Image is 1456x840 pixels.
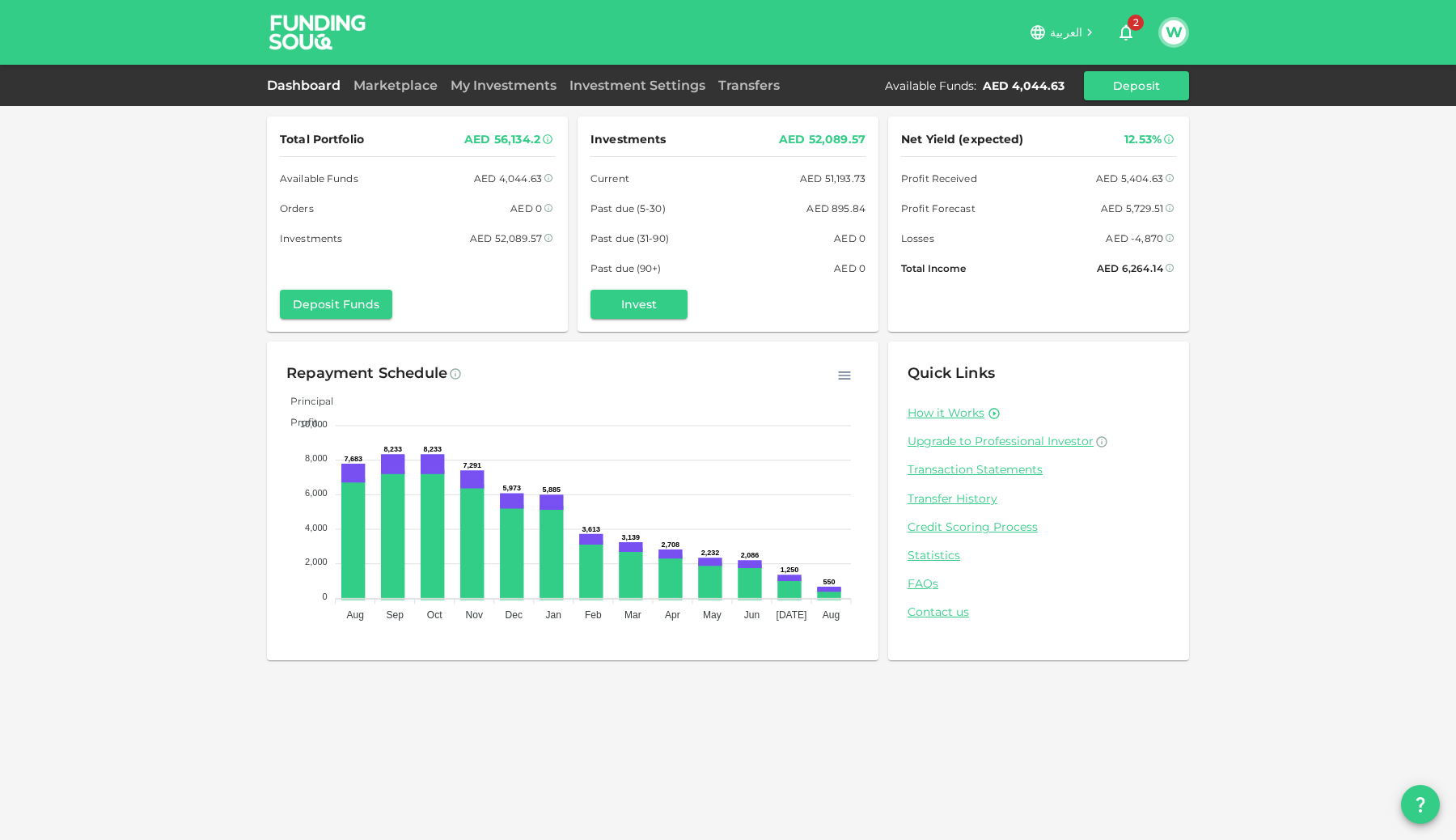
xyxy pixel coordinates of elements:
[590,230,669,247] span: Past due (31-90)
[590,170,629,187] span: Current
[427,609,442,621] tspan: Oct
[712,78,786,93] a: Transfers
[908,548,1170,563] a: Statistics
[278,416,318,428] span: Profit
[1110,16,1142,49] button: 2
[347,78,444,93] a: Marketplace
[901,200,976,217] span: Profit Forecast
[585,609,602,621] tspan: Feb
[346,609,363,621] tspan: Aug
[779,129,866,150] div: AED 52,089.57
[834,260,866,277] div: AED 0
[590,129,666,150] span: Investments
[305,488,328,498] tspan: 6,000
[901,129,1024,150] span: Net Yield (expected)
[908,434,1170,449] a: Upgrade to Professional Investor
[908,520,1170,535] a: Credit Scoring Process
[901,230,934,247] span: Losses
[908,462,1170,477] a: Transaction Statements
[590,290,688,319] button: Invest
[908,364,995,382] span: Quick Links
[624,609,641,621] tspan: Mar
[777,609,807,621] tspan: [DATE]
[1401,785,1440,824] button: question
[1050,25,1082,40] span: العربية
[1101,200,1163,217] div: AED 5,729.51
[823,609,840,621] tspan: Aug
[464,129,540,150] div: AED 56,134.2
[466,609,483,621] tspan: Nov
[908,405,984,421] a: How it Works
[305,523,328,532] tspan: 4,000
[885,78,976,94] div: Available Funds :
[474,170,542,187] div: AED 4,044.63
[1124,129,1162,150] div: 12.53%
[267,78,347,93] a: Dashboard
[908,605,1170,620] a: Contact us
[323,592,328,601] tspan: 0
[590,260,662,277] span: Past due (90+)
[983,78,1064,94] div: AED 4,044.63
[300,419,328,429] tspan: 10,000
[908,576,1170,592] a: FAQs
[908,491,1170,507] a: Transfer History
[278,395,333,407] span: Principal
[280,290,392,319] button: Deposit Funds
[806,200,866,217] div: AED 895.84
[703,609,722,621] tspan: May
[665,609,680,621] tspan: Apr
[901,260,966,277] span: Total Income
[834,230,866,247] div: AED 0
[1097,260,1163,277] div: AED 6,264.14
[470,230,542,247] div: AED 52,089.57
[280,129,364,150] span: Total Portfolio
[286,361,447,387] div: Repayment Schedule
[444,78,563,93] a: My Investments
[908,434,1094,448] span: Upgrade to Professional Investor
[800,170,866,187] div: AED 51,193.73
[901,170,977,187] span: Profit Received
[1084,71,1189,100] button: Deposit
[280,200,314,217] span: Orders
[1128,15,1144,31] span: 2
[387,609,404,621] tspan: Sep
[744,609,760,621] tspan: Jun
[563,78,712,93] a: Investment Settings
[1096,170,1163,187] div: AED 5,404.63
[305,557,328,566] tspan: 2,000
[546,609,561,621] tspan: Jan
[1106,230,1163,247] div: AED -4,870
[506,609,523,621] tspan: Dec
[305,453,328,463] tspan: 8,000
[510,200,542,217] div: AED 0
[280,170,358,187] span: Available Funds
[1162,20,1186,45] button: W
[280,230,342,247] span: Investments
[590,200,666,217] span: Past due (5-30)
